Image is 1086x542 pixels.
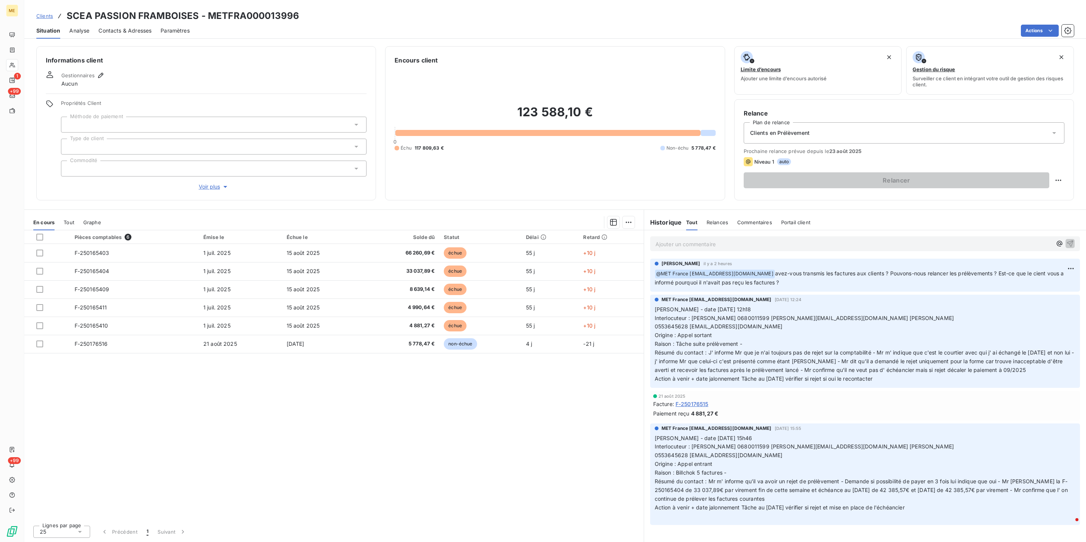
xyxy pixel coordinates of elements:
[75,341,108,347] span: F-250176516
[444,247,467,259] span: échue
[8,457,21,464] span: +99
[69,27,89,34] span: Analyse
[744,148,1064,154] span: Prochaine relance prévue depuis le
[369,234,435,240] div: Solde dû
[14,73,21,80] span: 1
[655,332,712,338] span: Origine : Appel sortant
[161,27,190,34] span: Paramètres
[655,478,1069,502] span: Résumé du contact : Mr m' informe qu'il va avoir un rejet de prélèvement - Demande si possibilité...
[526,268,535,274] span: 55 j
[526,286,535,292] span: 55 j
[67,121,73,128] input: Ajouter une valeur
[61,80,78,87] span: Aucun
[662,425,772,432] span: MET France [EMAIL_ADDRESS][DOMAIN_NAME]
[153,524,191,540] button: Suivant
[444,234,517,240] div: Statut
[83,219,101,225] span: Graphe
[775,426,802,431] span: [DATE] 15:55
[40,528,46,536] span: 25
[393,139,396,145] span: 0
[401,145,412,152] span: Échu
[655,375,872,382] span: Action à venir + date jalonnement Tâche au [DATE] vérifier si rejet si oui le recontacter
[704,261,732,266] span: il y a 2 heures
[775,297,802,302] span: [DATE] 12:24
[287,234,360,240] div: Échue le
[33,219,55,225] span: En cours
[655,341,742,347] span: Raison : Tâche suite prélèvement -
[655,452,783,458] span: 0553645628 [EMAIL_ADDRESS][DOMAIN_NAME]
[67,143,73,150] input: Ajouter une valeur
[203,322,231,329] span: 1 juil. 2025
[653,400,674,408] span: Facture :
[750,129,810,137] span: Clients en Prélèvement
[287,341,304,347] span: [DATE]
[526,341,532,347] span: 4 j
[655,306,751,312] span: [PERSON_NAME] - date [DATE] 12h18
[526,234,574,240] div: Délai
[395,56,438,65] h6: Encours client
[734,46,902,95] button: Limite d’encoursAjouter une limite d’encours autorisé
[199,183,229,191] span: Voir plus
[67,165,73,172] input: Ajouter une valeur
[655,270,1066,286] span: avez-vous transmis les factures aux clients ? Pouvons-nous relancer les prélèvements ? Est-ce que...
[737,219,772,225] span: Commentaires
[655,461,712,467] span: Origine : Appel entrant
[36,13,53,19] span: Clients
[583,304,595,311] span: +10 j
[655,443,954,450] span: Interlocuteur : [PERSON_NAME] 0680011599 [PERSON_NAME][EMAIL_ADDRESS][DOMAIN_NAME] [PERSON_NAME]
[655,435,752,441] span: [PERSON_NAME] - date [DATE] 15h46
[142,524,153,540] button: 1
[707,219,728,225] span: Relances
[287,304,320,311] span: 15 août 2025
[444,302,467,313] span: échue
[61,183,367,191] button: Voir plus
[75,250,109,256] span: F-250165403
[754,159,774,165] span: Niveau 1
[655,349,1076,373] span: Résumé du contact : J' informe Mr que je n'ai toujours pas de rejet sur la comptabilité - Mr m' i...
[829,148,862,154] span: 23 août 2025
[658,394,686,398] span: 21 août 2025
[653,409,690,417] span: Paiement reçu
[287,322,320,329] span: 15 août 2025
[662,296,772,303] span: MET France [EMAIL_ADDRESS][DOMAIN_NAME]
[913,66,955,72] span: Gestion du risque
[444,266,467,277] span: échue
[96,524,142,540] button: Précédent
[913,75,1067,87] span: Surveiller ce client en intégrant votre outil de gestion des risques client.
[75,234,194,241] div: Pièces comptables
[46,56,367,65] h6: Informations client
[583,322,595,329] span: +10 j
[203,268,231,274] span: 1 juil. 2025
[6,74,18,86] a: 1
[415,145,444,152] span: 117 809,63 €
[287,268,320,274] span: 15 août 2025
[36,12,53,20] a: Clients
[526,322,535,329] span: 55 j
[583,234,639,240] div: Retard
[369,286,435,293] span: 8 639,14 €
[666,145,688,152] span: Non-échu
[777,158,791,165] span: auto
[369,267,435,275] span: 33 037,89 €
[744,109,1064,118] h6: Relance
[203,341,237,347] span: 21 août 2025
[6,5,18,17] div: ME
[444,284,467,295] span: échue
[75,322,108,329] span: F-250165410
[287,286,320,292] span: 15 août 2025
[686,219,697,225] span: Tout
[676,400,708,408] span: F-250176515
[203,234,278,240] div: Émise le
[75,268,109,274] span: F-250165404
[655,315,954,321] span: Interlocuteur : [PERSON_NAME] 0680011599 [PERSON_NAME][EMAIL_ADDRESS][DOMAIN_NAME] [PERSON_NAME]
[67,9,299,23] h3: SCEA PASSION FRAMBOISES - METFRA000013996
[125,234,131,241] span: 6
[691,409,719,417] span: 4 881,27 €
[98,27,151,34] span: Contacts & Adresses
[526,304,535,311] span: 55 j
[395,105,715,127] h2: 123 588,10 €
[583,286,595,292] span: +10 j
[369,249,435,257] span: 66 260,69 €
[655,504,905,511] span: Action à venir + date jalonnement Tâche au [DATE] vérifier si rejet et mise en place de l'échéancier
[526,250,535,256] span: 55 j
